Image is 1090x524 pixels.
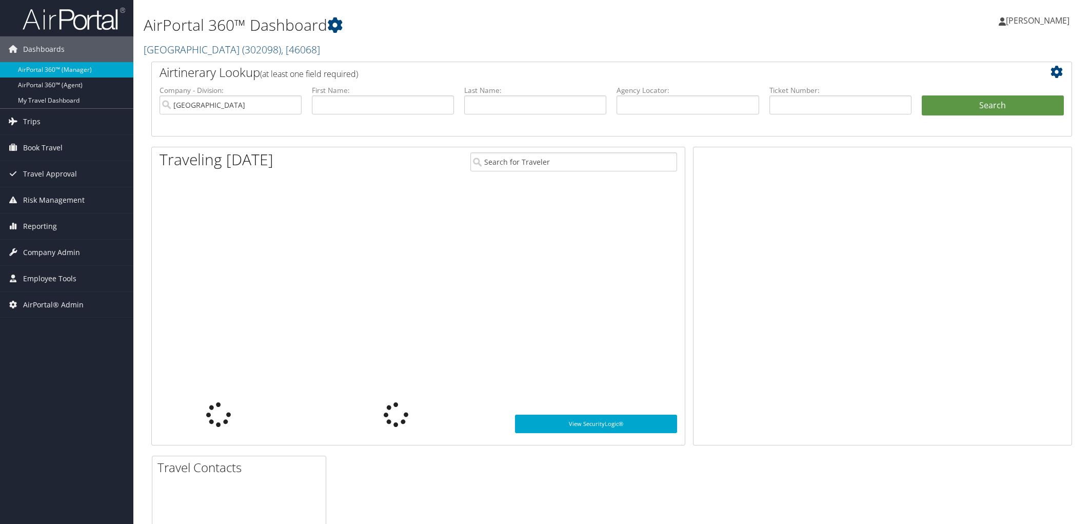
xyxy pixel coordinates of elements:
span: [PERSON_NAME] [1006,15,1069,26]
h2: Airtinerary Lookup [160,64,987,81]
span: Company Admin [23,240,80,265]
label: Last Name: [464,85,606,95]
label: First Name: [312,85,454,95]
span: Dashboards [23,36,65,62]
span: Book Travel [23,135,63,161]
span: Trips [23,109,41,134]
label: Ticket Number: [769,85,911,95]
label: Company - Division: [160,85,302,95]
span: (at least one field required) [260,68,358,80]
h1: Traveling [DATE] [160,149,273,170]
button: Search [922,95,1064,116]
span: Risk Management [23,187,85,213]
h1: AirPortal 360™ Dashboard [144,14,768,36]
h2: Travel Contacts [157,459,326,476]
a: [GEOGRAPHIC_DATA] [144,43,320,56]
a: View SecurityLogic® [515,415,677,433]
img: airportal-logo.png [23,7,125,31]
span: ( 302098 ) [242,43,281,56]
label: Agency Locator: [617,85,759,95]
input: Search for Traveler [470,152,677,171]
span: Travel Approval [23,161,77,187]
a: [PERSON_NAME] [999,5,1080,36]
span: Reporting [23,214,57,239]
span: Employee Tools [23,266,76,292]
span: AirPortal® Admin [23,292,84,318]
span: , [ 46068 ] [281,43,320,56]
